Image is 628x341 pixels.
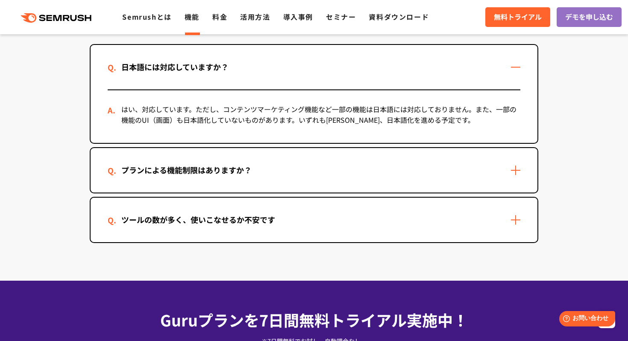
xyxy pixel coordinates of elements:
span: デモを申し込む [565,12,613,23]
div: 日本語には対応していますか？ [108,61,242,73]
a: Semrushとは [122,12,171,22]
iframe: Help widget launcher [552,308,619,332]
a: セミナー [326,12,356,22]
a: 活用方法 [240,12,270,22]
a: 機能 [185,12,200,22]
a: 資料ダウンロード [369,12,429,22]
div: はい、対応しています。ただし、コンテンツマーケティング機能など一部の機能は日本語には対応しておりません。また、一部の機能のUI（画面）も日本語化していないものがあります。いずれも[PERSON_... [108,90,520,143]
a: 料金 [212,12,227,22]
div: プランによる機能制限はありますか？ [108,164,265,176]
span: 無料トライアル実施中！ [299,308,468,331]
div: Guruプランを7日間 [90,308,538,331]
div: ツールの数が多く、使いこなせるか不安です [108,213,289,226]
span: 無料トライアル [494,12,542,23]
a: 無料トライアル [485,7,550,27]
a: 導入事例 [283,12,313,22]
a: デモを申し込む [557,7,622,27]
